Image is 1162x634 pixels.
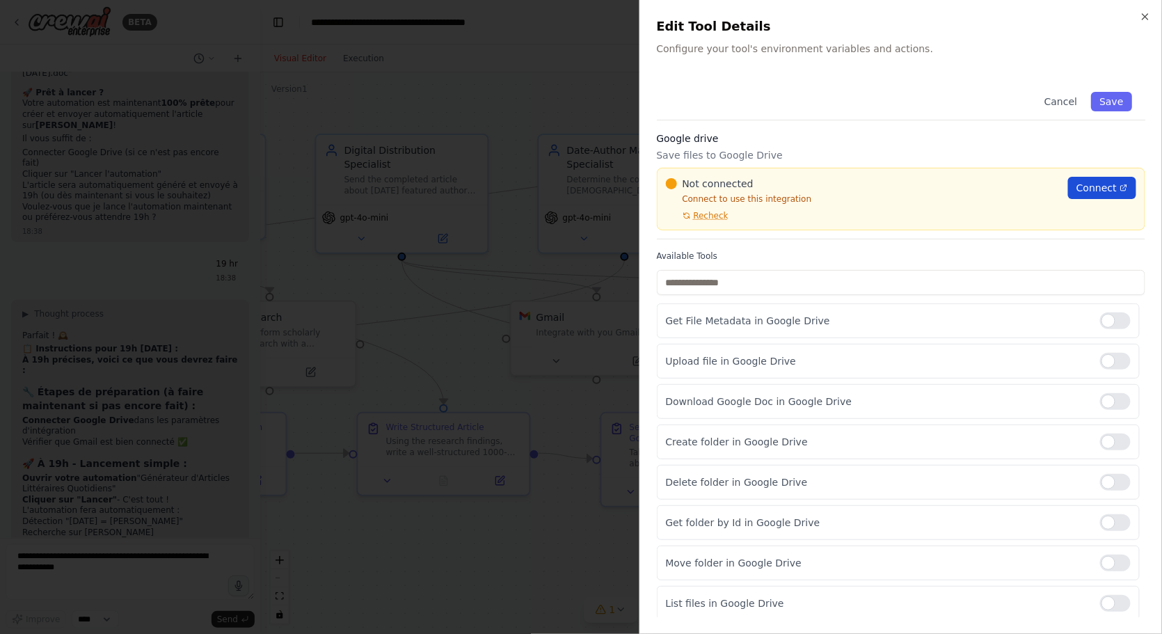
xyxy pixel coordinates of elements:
p: Upload file in Google Drive [666,354,1090,368]
a: Connect [1068,177,1136,199]
p: Get File Metadata in Google Drive [666,314,1090,328]
h2: Edit Tool Details [657,17,1146,36]
span: Recheck [694,210,729,221]
button: Cancel [1035,92,1085,111]
button: Recheck [666,210,729,221]
p: List files in Google Drive [666,596,1090,610]
label: Available Tools [657,251,1146,262]
p: Move folder in Google Drive [666,556,1090,570]
p: Create folder in Google Drive [666,435,1090,449]
p: Get folder by Id in Google Drive [666,516,1090,530]
p: Download Google Doc in Google Drive [666,395,1090,409]
p: Delete folder in Google Drive [666,475,1090,489]
span: Connect [1076,181,1117,195]
span: Not connected [683,177,754,191]
p: Connect to use this integration [666,193,1060,205]
h3: Google drive [657,132,1146,145]
button: Save [1091,92,1131,111]
p: Configure your tool's environment variables and actions. [657,42,1146,56]
p: Save files to Google Drive [657,148,1146,162]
